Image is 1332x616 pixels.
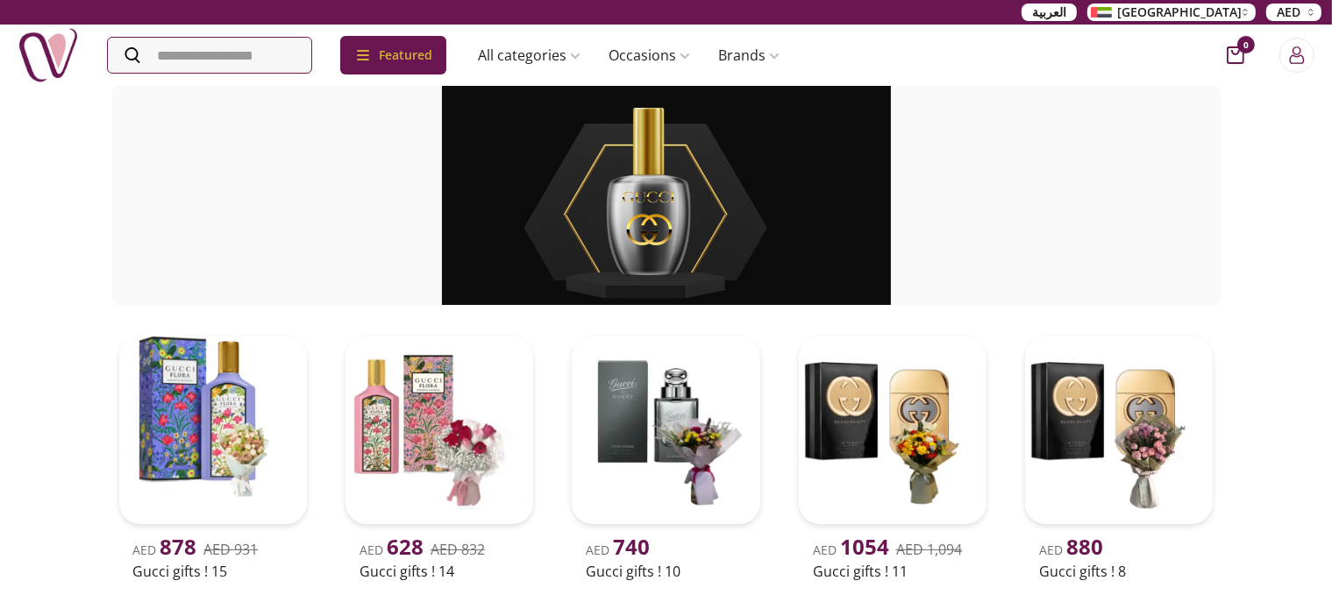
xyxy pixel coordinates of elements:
[360,561,519,582] h2: Gucci gifts ! 14
[586,561,745,582] h2: Gucci gifts ! 10
[160,532,197,561] span: 878
[799,336,987,524] img: uae-gifts-Gucci gifts ! 11
[595,38,704,73] a: Occasions
[1266,4,1321,21] button: AED
[1227,46,1244,64] button: cart-button
[133,542,197,558] span: AED
[792,329,994,585] a: uae-gifts-Gucci gifts ! 11AED 1054AED 1,094Gucci gifts ! 11
[704,38,794,73] a: Brands
[1066,532,1103,561] span: 880
[613,532,650,561] span: 740
[338,329,540,585] a: uae-gifts-Gucci gifts ! 14AED 628AED 832Gucci gifts ! 14
[133,561,293,582] h2: Gucci gifts ! 15
[387,532,424,561] span: 628
[840,532,889,561] span: 1054
[1039,542,1103,558] span: AED
[896,540,962,559] del: AED 1,094
[1032,4,1066,21] span: العربية
[119,336,307,524] img: uae-gifts-Gucci gifts ! 15
[1025,336,1213,524] img: uae-gifts-Gucci gifts ! 8
[1277,4,1300,21] span: AED
[572,336,759,524] img: uae-gifts-Gucci gifts ! 10
[1237,36,1255,53] span: 0
[340,36,446,74] div: Featured
[18,25,79,86] img: Nigwa-uae-gifts
[1087,4,1256,21] button: [GEOGRAPHIC_DATA]
[345,336,533,524] img: uae-gifts-Gucci gifts ! 14
[813,542,889,558] span: AED
[204,540,259,559] del: AED 931
[1018,329,1220,585] a: uae-gifts-Gucci gifts ! 8AED 880Gucci gifts ! 8
[464,38,595,73] a: All categories
[112,329,314,585] a: uae-gifts-Gucci gifts ! 15AED 878AED 931Gucci gifts ! 15
[1091,7,1112,18] img: Arabic_dztd3n.png
[431,540,485,559] del: AED 832
[360,542,424,558] span: AED
[565,329,766,585] a: uae-gifts-Gucci gifts ! 10AED 740Gucci gifts ! 10
[108,38,311,73] input: Search
[1117,4,1242,21] span: [GEOGRAPHIC_DATA]
[586,542,650,558] span: AED
[1039,561,1199,582] h2: Gucci gifts ! 8
[1279,38,1314,73] button: Login
[813,561,972,582] h2: Gucci gifts ! 11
